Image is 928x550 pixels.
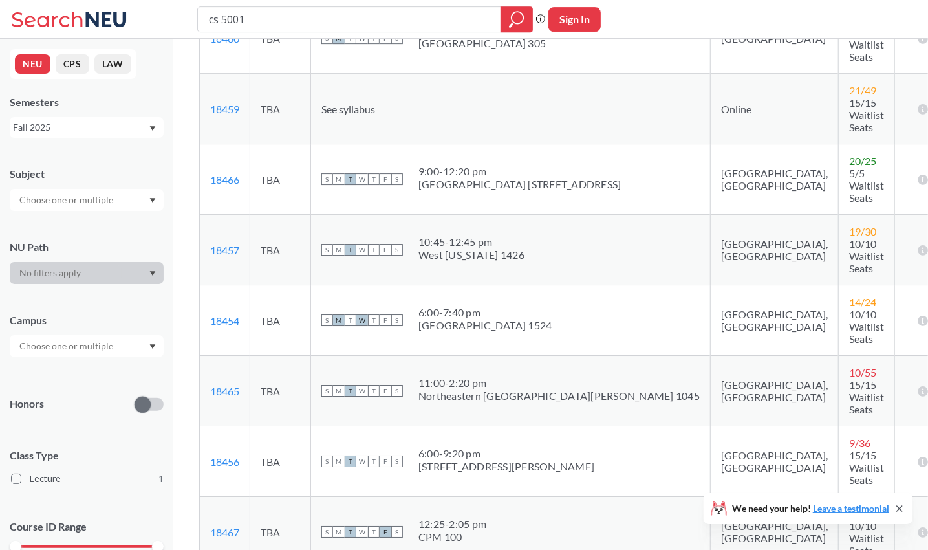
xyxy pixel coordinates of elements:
[210,526,239,538] a: 18467
[210,456,239,468] a: 18456
[711,144,839,215] td: [GEOGRAPHIC_DATA], [GEOGRAPHIC_DATA]
[250,356,311,426] td: TBA
[250,426,311,497] td: TBA
[94,54,131,74] button: LAW
[345,526,356,538] span: T
[509,10,524,28] svg: magnifying glass
[418,248,524,261] div: West [US_STATE] 1426
[391,526,403,538] span: S
[13,120,148,135] div: Fall 2025
[849,437,870,449] span: 9 / 36
[356,385,368,397] span: W
[356,526,368,538] span: W
[321,385,333,397] span: S
[849,155,876,167] span: 20 / 25
[501,6,533,32] div: magnifying glass
[849,225,876,237] span: 19 / 30
[210,32,239,45] a: 18460
[849,449,884,486] span: 15/15 Waitlist Seats
[345,456,356,467] span: T
[10,189,164,211] div: Dropdown arrow
[356,244,368,256] span: W
[849,308,884,345] span: 10/10 Waitlist Seats
[849,96,884,133] span: 15/15 Waitlist Seats
[10,95,164,109] div: Semesters
[849,167,884,204] span: 5/5 Waitlist Seats
[210,314,239,327] a: 18454
[418,306,552,319] div: 6:00 - 7:40 pm
[10,167,164,181] div: Subject
[210,103,239,115] a: 18459
[210,244,239,256] a: 18457
[368,244,380,256] span: T
[356,173,368,185] span: W
[250,285,311,356] td: TBA
[813,503,889,514] a: Leave a testimonial
[250,74,311,144] td: TBA
[391,173,403,185] span: S
[418,447,594,460] div: 6:00 - 9:20 pm
[380,385,391,397] span: F
[13,338,122,354] input: Choose one or multiple
[10,262,164,284] div: Dropdown arrow
[10,520,164,534] p: Course ID Range
[711,356,839,426] td: [GEOGRAPHIC_DATA], [GEOGRAPHIC_DATA]
[333,526,345,538] span: M
[210,385,239,397] a: 18465
[149,271,156,276] svg: Dropdown arrow
[333,385,345,397] span: M
[210,173,239,186] a: 18466
[380,456,391,467] span: F
[10,240,164,254] div: NU Path
[333,244,345,256] span: M
[368,314,380,326] span: T
[321,314,333,326] span: S
[333,173,345,185] span: M
[321,456,333,467] span: S
[418,319,552,332] div: [GEOGRAPHIC_DATA] 1524
[391,456,403,467] span: S
[849,26,884,63] span: 40/40 Waitlist Seats
[418,460,594,473] div: [STREET_ADDRESS][PERSON_NAME]
[368,385,380,397] span: T
[333,456,345,467] span: M
[849,379,884,415] span: 15/15 Waitlist Seats
[391,385,403,397] span: S
[321,173,333,185] span: S
[10,313,164,327] div: Campus
[418,518,486,531] div: 12:25 - 2:05 pm
[711,215,839,285] td: [GEOGRAPHIC_DATA], [GEOGRAPHIC_DATA]
[10,117,164,138] div: Fall 2025Dropdown arrow
[321,103,375,115] span: See syllabus
[250,215,311,285] td: TBA
[158,472,164,486] span: 1
[711,285,839,356] td: [GEOGRAPHIC_DATA], [GEOGRAPHIC_DATA]
[13,192,122,208] input: Choose one or multiple
[849,84,876,96] span: 21 / 49
[149,198,156,203] svg: Dropdown arrow
[333,314,345,326] span: M
[711,426,839,497] td: [GEOGRAPHIC_DATA], [GEOGRAPHIC_DATA]
[345,314,356,326] span: T
[418,165,621,178] div: 9:00 - 12:20 pm
[368,456,380,467] span: T
[418,531,486,544] div: CPM 100
[15,54,50,74] button: NEU
[391,314,403,326] span: S
[356,456,368,467] span: W
[345,173,356,185] span: T
[250,144,311,215] td: TBA
[368,526,380,538] span: T
[711,74,839,144] td: Online
[849,366,876,379] span: 10 / 55
[849,296,876,308] span: 14 / 24
[11,470,164,487] label: Lecture
[321,244,333,256] span: S
[418,236,524,248] div: 10:45 - 12:45 pm
[368,173,380,185] span: T
[380,244,391,256] span: F
[321,526,333,538] span: S
[149,126,156,131] svg: Dropdown arrow
[548,7,601,32] button: Sign In
[208,8,491,30] input: Class, professor, course number, "phrase"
